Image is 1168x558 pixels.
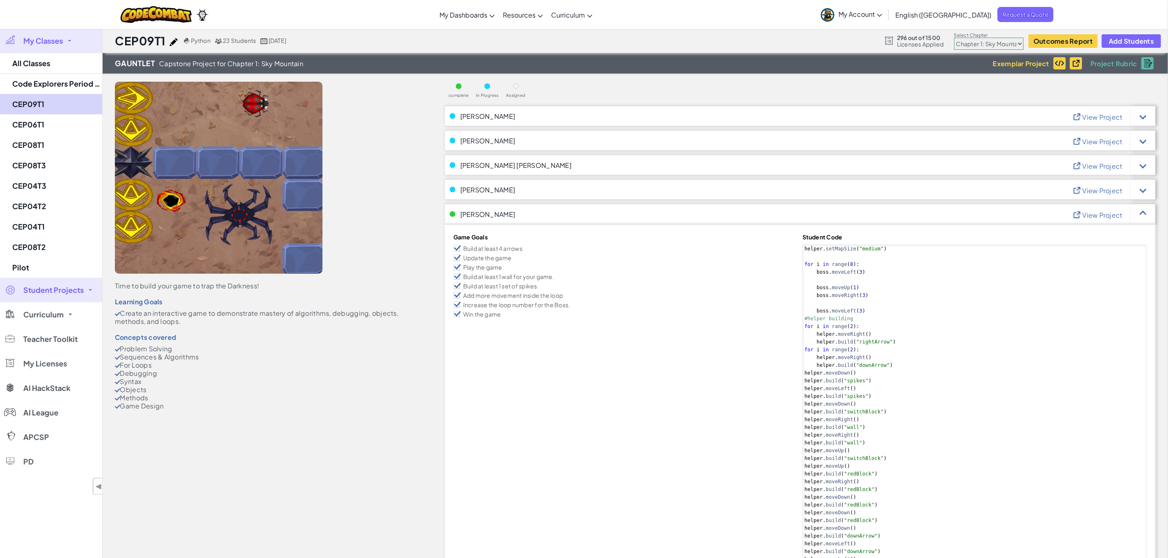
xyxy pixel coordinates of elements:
span: 296 out of 1500 [897,34,944,41]
p: Build at least 1 set of spikes. [463,282,539,290]
span: Exemplar Project [993,60,1049,67]
li: Create an interactive game to demonstrate mastery of algorithms, debugging, objects, methods, and... [115,309,420,326]
span: ◀ [95,480,102,492]
div: Time to build your game to trap the Darkness! [115,282,420,290]
img: calendar.svg [260,38,268,44]
span: View Project [1083,113,1123,121]
img: CheckMark.svg [115,388,120,393]
img: Icon_Checkbox_Checked.svg [453,264,461,270]
p: Increase the loop number for the Boss. [463,301,570,308]
span: Curriculum [551,11,585,19]
img: MultipleUsers.png [215,38,222,44]
div: Concepts covered [115,334,420,341]
img: Ozaria [196,9,209,21]
img: CheckMark.svg [115,397,120,401]
li: For Loops [115,361,420,369]
li: Debugging [115,369,420,377]
div: Learning Goals [115,298,420,305]
img: CheckMark.svg [115,348,120,352]
p: Add more movement inside the loop [463,292,563,299]
li: Methods [115,394,420,402]
img: Icon_Checkbox_Checked.svg [453,245,461,252]
img: IconExemplarCode.svg [1055,60,1065,67]
li: Game Design [115,402,420,410]
img: Icon_Checkbox_Checked.svg [453,283,461,289]
p: Play the game [463,263,502,271]
button: Add Students [1102,34,1161,48]
img: python.png [184,38,190,44]
span: complete [448,93,469,98]
img: IconViewProject_Blue.svg [1072,185,1085,194]
li: Syntax [115,377,420,386]
p: Update the game [463,254,511,261]
li: Objects [115,386,420,394]
a: English ([GEOGRAPHIC_DATA]) [891,4,995,26]
img: CheckMark.svg [115,372,120,376]
img: CheckMark.svg [115,356,120,360]
span: Resources [503,11,536,19]
span: [PERSON_NAME] [460,137,516,144]
span: 23 Students [223,37,256,44]
span: Teacher Toolkit [23,335,78,343]
p: Build at least 4 arrows [463,245,522,252]
img: IconViewProject_Blue.svg [1072,210,1085,219]
span: My Licenses [23,360,67,367]
img: CheckMark.svg [115,364,120,368]
a: Request a Quote [998,7,1054,22]
li: Sequences & Algorithms [115,353,420,361]
img: Icon_Checkbox_Checked.svg [453,292,461,299]
img: IconViewProject_Black.svg [1072,58,1084,67]
img: Icon_Checkbox_Checked.svg [453,311,461,317]
h1: CEP09T1 [115,33,166,49]
span: AI HackStack [23,384,70,392]
a: My Dashboards [435,4,499,26]
img: avatar [821,8,834,22]
span: View Project [1083,162,1123,170]
span: My Dashboards [439,11,487,19]
span: My Account [838,10,882,18]
span: View Project [1083,211,1123,219]
button: Outcomes Report [1029,34,1098,48]
img: IconViewProject_Blue.svg [1072,112,1085,121]
img: CheckMark.svg [115,380,120,384]
span: [PERSON_NAME] [460,113,516,120]
span: Gauntlet [115,57,155,69]
img: CheckMark.svg [115,405,120,409]
h4: Student Code [803,233,1147,241]
h4: Game Goals [453,233,798,241]
span: Add Students [1109,38,1154,45]
img: CodeCombat logo [121,6,192,23]
p: Build at least 1 wall for your game. [463,273,554,280]
span: Licenses Applied [897,41,944,47]
p: Win the game [463,310,501,318]
label: Select Chapter [954,32,1024,38]
img: iconPencil.svg [170,38,178,46]
span: Python [191,37,211,44]
a: Curriculum [547,4,596,26]
span: English ([GEOGRAPHIC_DATA]) [895,11,991,19]
span: [DATE] [269,37,286,44]
img: IconRubric.svg [1144,59,1152,67]
span: Capstone Project for Chapter 1: Sky Mountain [159,60,303,67]
img: IconViewProject_Blue.svg [1072,161,1085,170]
span: View Project [1083,186,1123,195]
span: In Progress [476,93,499,98]
a: My Account [817,2,886,27]
img: IconViewProject_Blue.svg [1072,136,1085,145]
img: Icon_Checkbox_Checked.svg [453,254,461,261]
span: Curriculum [23,311,64,318]
span: AI League [23,409,58,416]
span: Student Projects [23,286,84,294]
img: Icon_Checkbox_Checked.svg [453,301,461,308]
span: View Project [1083,137,1123,146]
span: [PERSON_NAME] [PERSON_NAME] [460,162,572,169]
span: Assigned [506,93,525,98]
img: CheckMark.svg [115,312,120,316]
img: Icon_Checkbox_Checked.svg [453,273,461,280]
li: Problem Solving [115,345,420,353]
span: [PERSON_NAME] [460,211,516,218]
span: Project Rubric [1090,60,1137,67]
